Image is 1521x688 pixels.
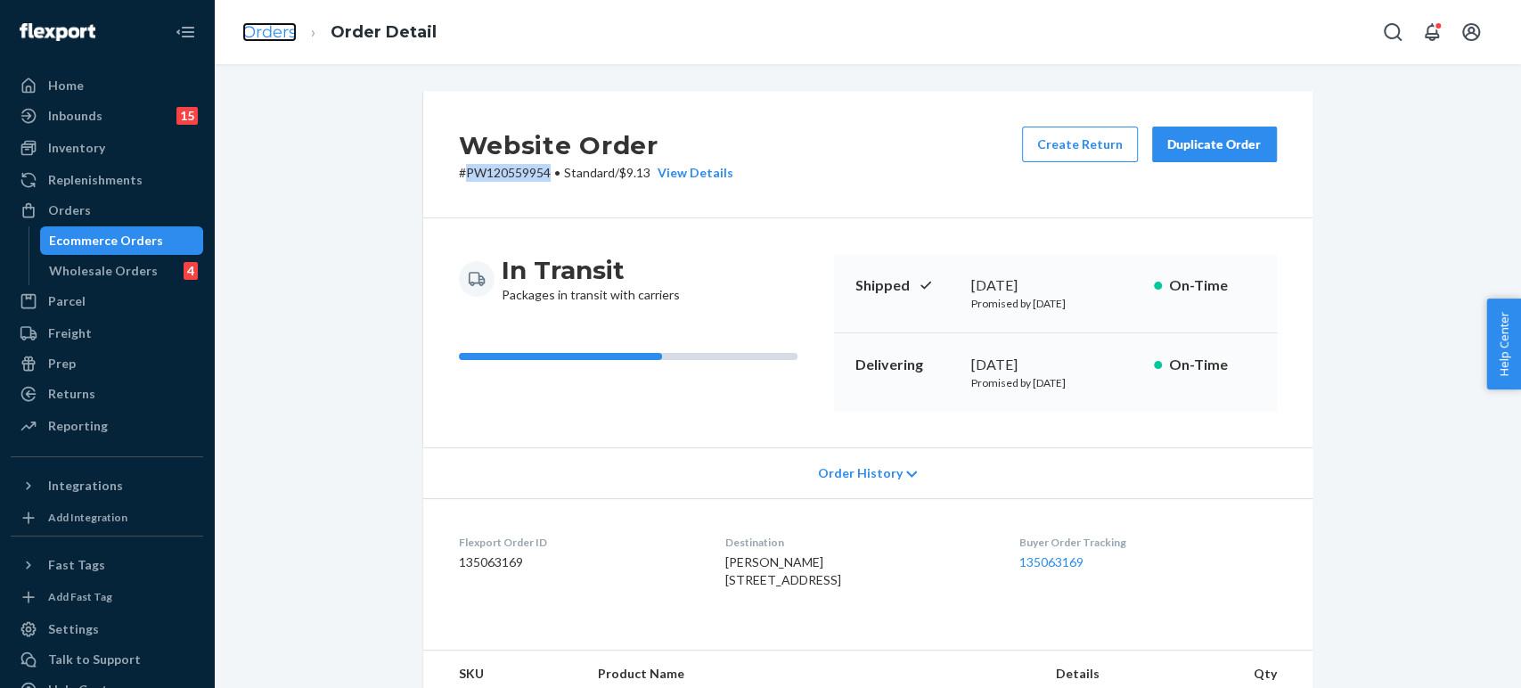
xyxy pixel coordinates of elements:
dt: Flexport Order ID [459,535,697,550]
div: Prep [48,355,76,373]
a: Replenishments [11,166,203,194]
div: Inbounds [48,107,102,125]
a: Orders [11,196,203,225]
a: Home [11,71,203,100]
a: Freight [11,319,203,348]
a: Add Integration [11,507,203,528]
div: Settings [48,620,99,638]
div: Talk to Support [48,651,141,668]
h2: Website Order [459,127,733,164]
a: Settings [11,615,203,643]
a: Ecommerce Orders [40,226,204,255]
div: Returns [48,385,95,403]
div: Duplicate Order [1167,135,1262,153]
img: Flexport logo [20,23,95,41]
button: Duplicate Order [1152,127,1277,162]
div: Replenishments [48,171,143,189]
button: Help Center [1486,299,1521,389]
a: Talk to Support [11,645,203,674]
div: Freight [48,324,92,342]
button: Integrations [11,471,203,500]
a: Wholesale Orders4 [40,257,204,285]
ol: breadcrumbs [228,6,451,59]
span: Order History [817,464,902,482]
button: Open notifications [1414,14,1450,50]
span: Standard [564,165,615,180]
span: • [554,165,560,180]
div: Inventory [48,139,105,157]
button: Open Search Box [1375,14,1411,50]
a: Inbounds15 [11,102,203,130]
p: On-Time [1169,275,1255,296]
div: Integrations [48,477,123,495]
a: Inventory [11,134,203,162]
div: [DATE] [971,275,1140,296]
div: Parcel [48,292,86,310]
div: 15 [176,107,198,125]
div: Wholesale Orders [49,262,158,280]
div: Home [48,77,84,94]
p: Promised by [DATE] [971,375,1140,390]
div: Ecommerce Orders [49,232,163,250]
a: Reporting [11,412,203,440]
button: View Details [650,164,733,182]
div: Orders [48,201,91,219]
p: Delivering [855,355,957,375]
div: 4 [184,262,198,280]
button: Fast Tags [11,551,203,579]
h3: In Transit [502,254,680,286]
div: Add Fast Tag [48,589,112,604]
dd: 135063169 [459,553,697,571]
button: Close Navigation [168,14,203,50]
span: [PERSON_NAME] [STREET_ADDRESS] [725,554,841,587]
dt: Destination [725,535,991,550]
p: On-Time [1169,355,1255,375]
p: # PW120559954 / $9.13 [459,164,733,182]
div: Add Integration [48,510,127,525]
div: Packages in transit with carriers [502,254,680,304]
div: [DATE] [971,355,1140,375]
a: Prep [11,349,203,378]
a: 135063169 [1019,554,1084,569]
a: Add Fast Tag [11,586,203,608]
a: Orders [242,22,297,42]
a: Order Detail [331,22,437,42]
p: Promised by [DATE] [971,296,1140,311]
div: Fast Tags [48,556,105,574]
button: Create Return [1022,127,1138,162]
a: Returns [11,380,203,408]
div: Reporting [48,417,108,435]
dt: Buyer Order Tracking [1019,535,1276,550]
a: Parcel [11,287,203,315]
button: Open account menu [1453,14,1489,50]
p: Shipped [855,275,957,296]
